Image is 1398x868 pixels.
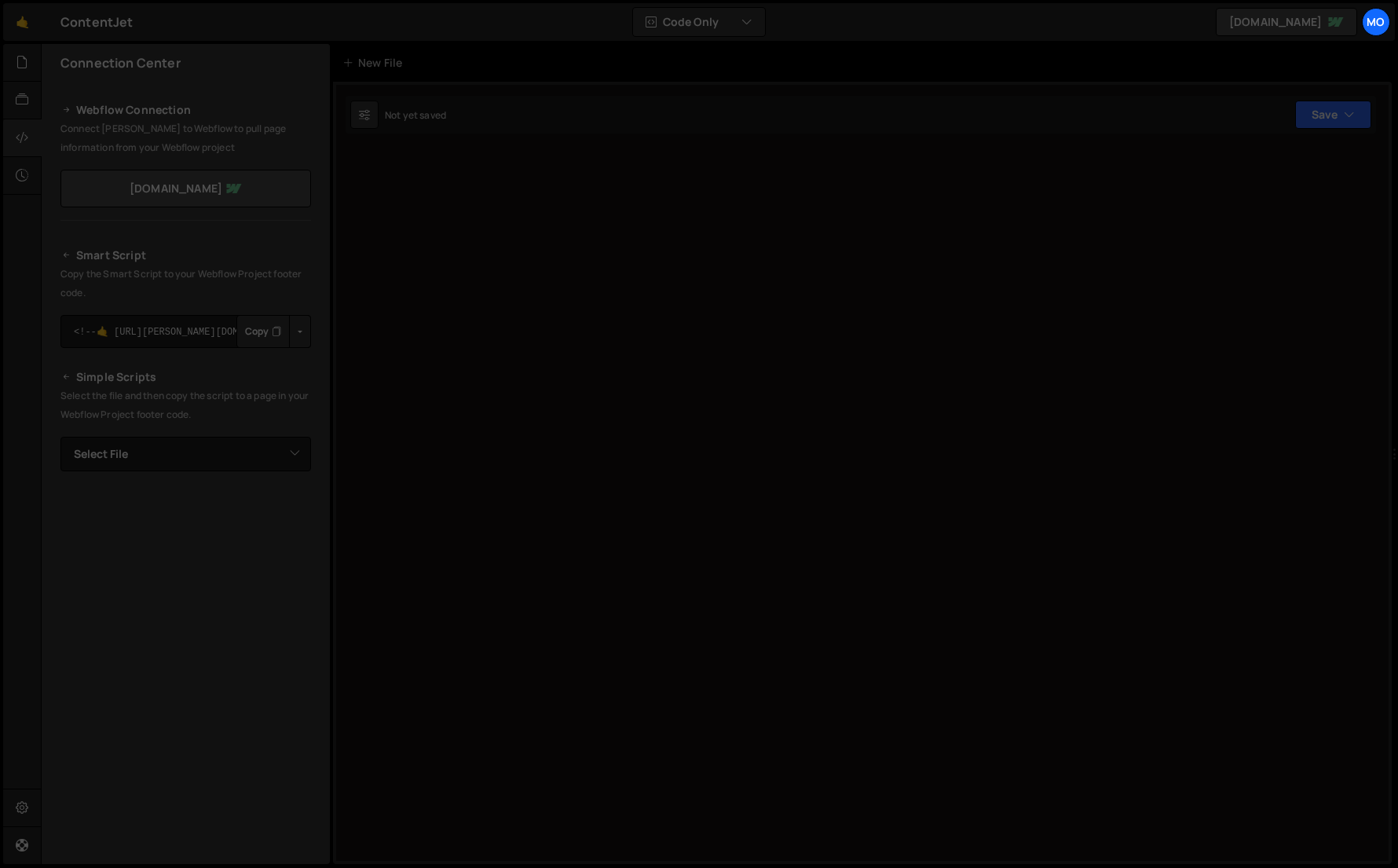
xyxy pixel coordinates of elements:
div: New File [342,55,408,71]
p: Connect [PERSON_NAME] to Webflow to pull page information from your Webflow project [60,119,311,157]
button: Save [1295,101,1371,129]
p: Copy the Smart Script to your Webflow Project footer code. [60,265,311,302]
button: Copy [236,315,290,348]
p: Select the file and then copy the script to a page in your Webflow Project footer code. [60,386,311,424]
button: Code Only [633,8,765,36]
h2: Connection Center [60,54,181,71]
h2: Webflow Connection [60,101,311,119]
iframe: YouTube video player [60,497,313,639]
div: ContentJet [60,13,134,31]
a: 🤙 [3,3,42,41]
iframe: YouTube video player [60,649,313,790]
h2: Simple Scripts [60,368,311,386]
div: Not yet saved [385,108,446,122]
a: [DOMAIN_NAME] [1216,8,1357,36]
div: Button group with nested dropdown [236,315,311,348]
a: [DOMAIN_NAME] [60,170,311,207]
a: Mo [1362,8,1390,36]
textarea: <!--🤙 [URL][PERSON_NAME][DOMAIN_NAME]> <script>document.addEventListener("DOMContentLoaded", func... [60,315,311,348]
h2: Smart Script [60,246,311,265]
